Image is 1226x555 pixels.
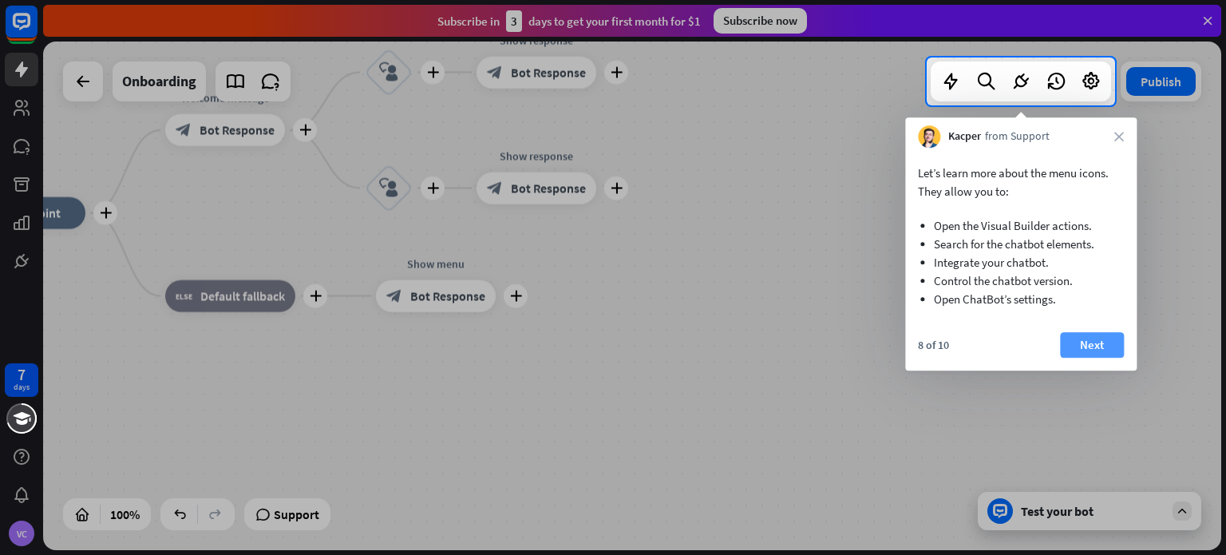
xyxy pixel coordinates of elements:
[13,6,61,54] button: Open LiveChat chat widget
[934,272,1108,290] li: Control the chatbot version.
[948,129,981,145] span: Kacper
[934,290,1108,308] li: Open ChatBot’s settings.
[985,129,1050,145] span: from Support
[1114,132,1124,141] i: close
[1060,332,1124,358] button: Next
[934,216,1108,235] li: Open the Visual Builder actions.
[934,253,1108,272] li: Integrate your chatbot.
[918,338,949,352] div: 8 of 10
[918,164,1124,200] p: Let’s learn more about the menu icons. They allow you to:
[934,235,1108,253] li: Search for the chatbot elements.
